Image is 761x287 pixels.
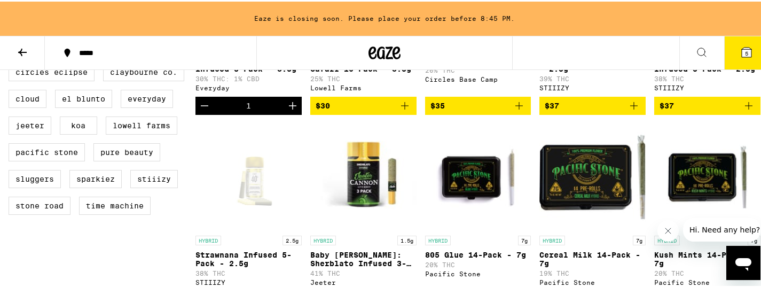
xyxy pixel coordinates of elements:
label: Jeeter [9,115,51,133]
div: 1 [246,100,251,108]
p: 39% THC [539,74,646,81]
p: 20% THC [425,65,531,72]
label: Koa [60,115,97,133]
span: $37 [545,100,559,108]
p: 38% THC [195,268,302,275]
label: Sparkiez [69,168,122,187]
span: $35 [430,100,445,108]
p: 30% THC: 1% CBD [195,74,302,81]
label: Claybourne Co. [103,61,184,80]
img: Jeeter - Baby Cannon: Sherblato Infused 3-Pack - 1.5g [310,122,417,229]
iframe: Button to launch messaging window [726,244,760,278]
span: $37 [660,100,674,108]
iframe: Message from company [683,216,760,240]
div: Pacific Stone [539,277,646,284]
p: 38% THC [654,74,760,81]
div: STIIIZY [195,277,302,284]
label: El Blunto [55,88,112,106]
div: Pacific Stone [654,277,760,284]
p: 41% THC [310,268,417,275]
p: Kush Mints 14-Pack - 7g [654,249,760,266]
label: Pure Beauty [93,142,160,160]
div: Everyday [195,83,302,90]
p: Baby [PERSON_NAME]: Sherblato Infused 3-Pack - 1.5g [310,249,417,266]
span: $30 [316,100,330,108]
label: Lowell Farms [106,115,177,133]
div: Lowell Farms [310,83,417,90]
label: STIIIZY [130,168,178,187]
p: Strawnana Infused 5-Pack - 2.5g [195,249,302,266]
button: Add to bag [310,95,417,113]
button: Increment [284,95,302,113]
img: Pacific Stone - 805 Glue 14-Pack - 7g [425,122,531,229]
label: Time Machine [79,195,151,213]
p: 20% THC [654,268,760,275]
p: HYBRID [310,234,336,244]
p: HYBRID [425,234,451,244]
img: Pacific Stone - Cereal Milk 14-Pack - 7g [539,122,646,229]
p: 1.5g [397,234,417,244]
label: Stone Road [9,195,70,213]
label: Everyday [121,88,173,106]
span: 5 [745,49,748,55]
div: Pacific Stone [425,269,531,276]
div: STIIIZY [539,83,646,90]
div: Jeeter [310,277,417,284]
label: Cloud [9,88,46,106]
p: 7g [633,234,646,244]
p: HYBRID [195,234,221,244]
label: Sluggers [9,168,61,187]
button: Add to bag [539,95,646,113]
p: Cereal Milk 14-Pack - 7g [539,249,646,266]
label: Pacific Stone [9,142,85,160]
p: 2.5g [283,234,302,244]
button: Decrement [195,95,214,113]
iframe: Close message [657,219,679,240]
button: Add to bag [654,95,760,113]
p: 805 Glue 14-Pack - 7g [425,249,531,258]
div: STIIIZY [654,83,760,90]
label: Circles Eclipse [9,61,95,80]
img: Pacific Stone - Kush Mints 14-Pack - 7g [654,122,760,229]
button: Add to bag [425,95,531,113]
p: 7g [518,234,531,244]
p: 19% THC [539,268,646,275]
p: 20% THC [425,260,531,267]
p: 25% THC [310,74,417,81]
div: Circles Base Camp [425,74,531,81]
p: HYBRID [539,234,565,244]
p: HYBRID [654,234,680,244]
